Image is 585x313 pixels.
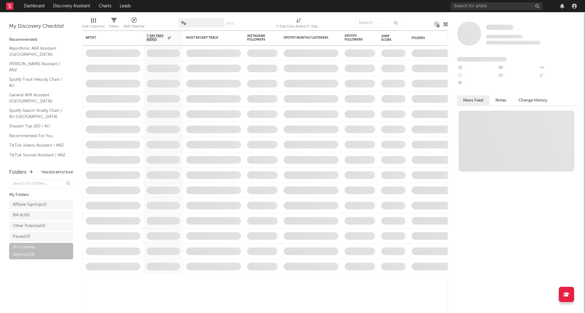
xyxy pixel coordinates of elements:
[451,2,542,10] input: Search for artists
[9,169,27,176] div: Folders
[9,243,73,259] a: JH Potential Signings(15)
[9,211,73,220] a: RM AU(9)
[13,201,47,208] div: Affiliate Signings ( 1 )
[381,34,396,42] div: Jump Score
[109,23,119,30] div: Filters
[82,15,105,33] div: Edit Columns
[9,107,67,120] a: Spotify Search Virality Chart / AU-[GEOGRAPHIC_DATA]
[9,133,67,139] a: Recommended For You
[13,222,45,230] div: Other Potential ( 0 )
[457,57,507,62] span: Fans Added by Platform
[9,23,73,30] div: My Discovery Checklist
[9,45,67,58] a: Algorithmic A&R Assistant ([GEOGRAPHIC_DATA])
[486,35,523,38] span: Tracking Since: [DATE]
[538,64,579,72] div: --
[498,64,538,72] div: --
[9,92,67,104] a: General A&R Assistant ([GEOGRAPHIC_DATA])
[276,23,322,30] div: 7-Day Fans Added (7-Day Fans Added)
[9,232,73,241] a: Passed(3)
[9,191,73,199] div: My Folders
[13,244,56,258] div: JH Potential Signings ( 15 )
[284,36,329,40] div: Spotify Monthly Listeners
[9,123,67,130] a: Shazam Top 200 / AU
[123,23,145,30] div: A&R Pipeline
[109,15,119,33] div: Filters
[123,15,145,33] div: A&R Pipeline
[486,25,513,30] span: Some Artist
[276,15,322,33] div: 7-Day Fans Added (7-Day Fans Added)
[9,76,67,89] a: Spotify Track Velocity Chart / AU
[486,41,541,44] span: 0 fans last week
[489,95,512,105] button: Notes
[186,36,232,40] div: Most Recent Track
[457,95,489,105] button: News Feed
[247,34,268,41] div: Instagram Followers
[538,72,579,80] div: --
[345,34,366,41] div: Spotify Followers
[457,80,498,88] div: --
[9,61,67,73] a: [PERSON_NAME] Assistant / ANZ
[486,24,513,30] a: Some Artist
[9,180,73,188] input: Search for folders...
[9,222,73,231] a: Other Potential(0)
[457,64,498,72] div: --
[226,22,234,25] button: Save
[86,36,131,40] div: Artist
[13,233,30,240] div: Passed ( 3 )
[457,72,498,80] div: --
[412,36,457,40] div: Folders
[9,200,73,209] a: Affiliate Signings(1)
[9,36,73,44] div: Recommended
[147,34,166,41] span: 7-Day Fans Added
[355,18,401,27] input: Search...
[41,171,73,174] button: Tracked Artists(34)
[512,95,553,105] button: Change History
[13,212,30,219] div: RM AU ( 9 )
[82,23,105,30] div: Edit Columns
[498,72,538,80] div: --
[9,142,67,149] a: TikTok Videos Assistant / ANZ
[9,152,67,158] a: TikTok Sounds Assistant / ANZ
